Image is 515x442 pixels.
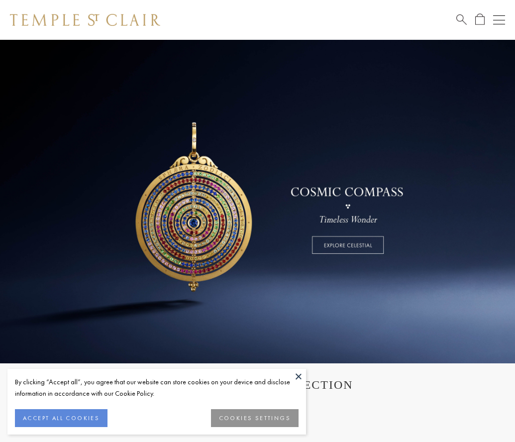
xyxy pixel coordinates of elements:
a: Search [456,13,467,26]
button: ACCEPT ALL COOKIES [15,409,107,427]
img: Temple St. Clair [10,14,160,26]
button: COOKIES SETTINGS [211,409,299,427]
div: By clicking “Accept all”, you agree that our website can store cookies on your device and disclos... [15,376,299,399]
button: Open navigation [493,14,505,26]
a: Open Shopping Bag [475,13,485,26]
